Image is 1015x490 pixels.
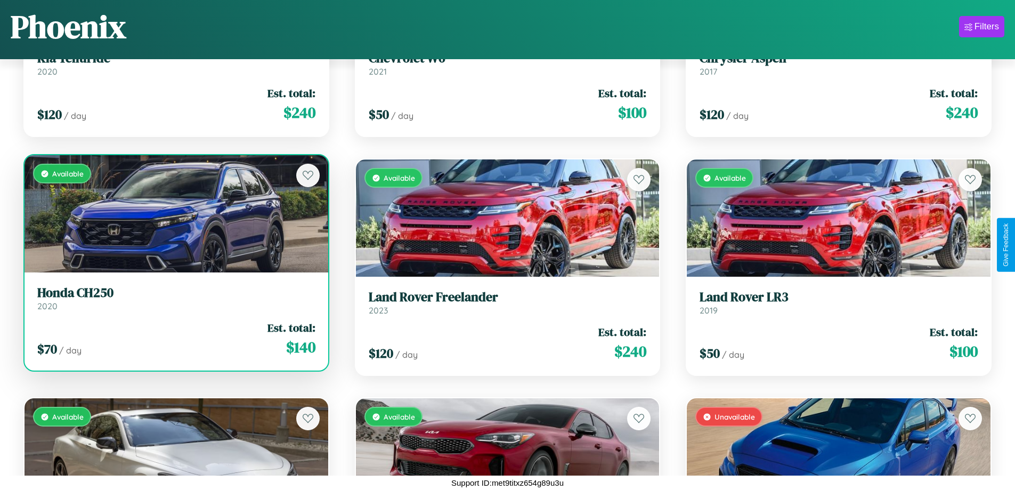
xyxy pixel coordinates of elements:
span: 2019 [700,305,718,316]
span: / day [722,349,744,360]
span: $ 120 [369,344,393,362]
span: $ 100 [949,341,978,362]
div: Filters [975,21,999,32]
span: $ 50 [700,344,720,362]
a: Land Rover Freelander2023 [369,290,647,316]
h3: Land Rover LR3 [700,290,978,305]
h1: Phoenix [11,5,126,49]
div: Give Feedback [1002,223,1010,267]
a: Land Rover LR32019 [700,290,978,316]
span: 2020 [37,301,58,311]
button: Filters [959,16,1004,37]
span: Est. total: [267,85,315,101]
span: $ 50 [369,106,389,123]
span: $ 70 [37,340,57,358]
span: Est. total: [267,320,315,335]
a: Chrysler Aspen2017 [700,51,978,77]
span: Available [714,173,746,182]
span: 2020 [37,66,58,77]
span: Available [52,412,84,421]
span: $ 140 [286,336,315,358]
span: $ 240 [614,341,646,362]
span: $ 240 [946,102,978,123]
span: / day [59,345,82,356]
span: Available [384,412,415,421]
span: Est. total: [930,85,978,101]
span: / day [64,110,86,121]
a: Honda CH2502020 [37,285,315,311]
span: Est. total: [598,324,646,340]
h3: Land Rover Freelander [369,290,647,305]
span: Est. total: [930,324,978,340]
span: $ 120 [37,106,62,123]
span: / day [726,110,749,121]
span: 2021 [369,66,387,77]
a: Kia Telluride2020 [37,51,315,77]
span: / day [395,349,418,360]
span: Available [384,173,415,182]
span: $ 100 [618,102,646,123]
span: $ 120 [700,106,724,123]
h3: Honda CH250 [37,285,315,301]
span: Est. total: [598,85,646,101]
span: 2017 [700,66,717,77]
span: Available [52,169,84,178]
span: Unavailable [714,412,755,421]
a: Chevrolet W62021 [369,51,647,77]
span: $ 240 [283,102,315,123]
p: Support ID: met9titxz654g89u3u [451,476,564,490]
span: / day [391,110,413,121]
span: 2023 [369,305,388,316]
